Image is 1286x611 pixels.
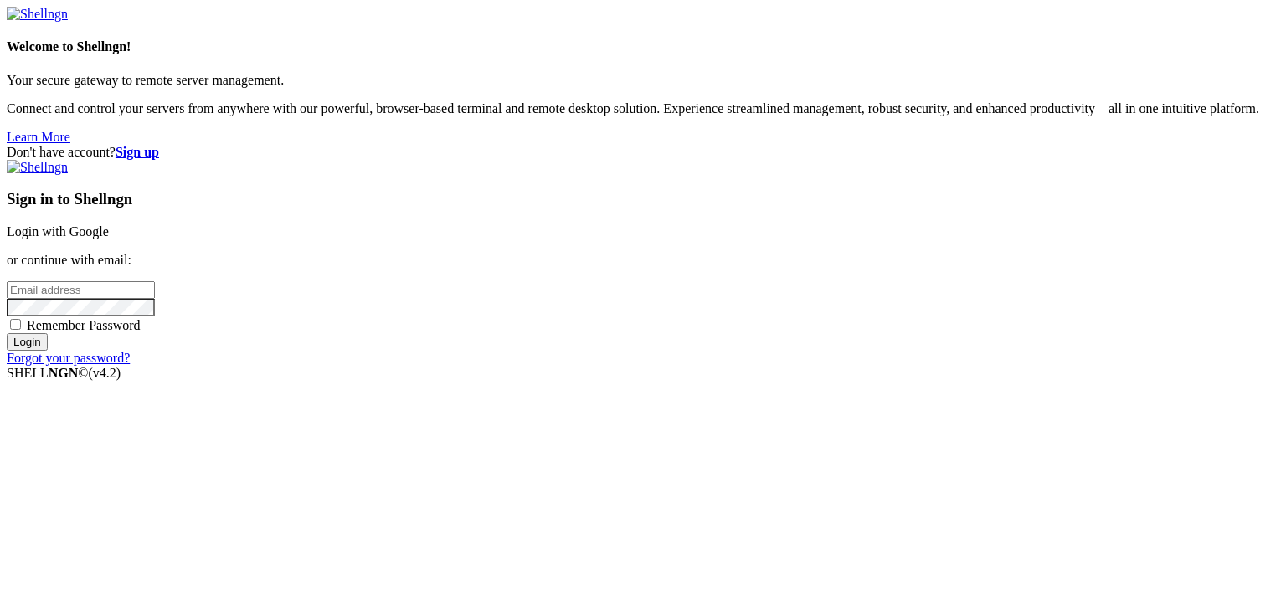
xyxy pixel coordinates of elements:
img: Shellngn [7,7,68,22]
b: NGN [49,366,79,380]
input: Email address [7,281,155,299]
h3: Sign in to Shellngn [7,190,1279,208]
span: 4.2.0 [89,366,121,380]
p: Connect and control your servers from anywhere with our powerful, browser-based terminal and remo... [7,101,1279,116]
input: Remember Password [10,319,21,330]
div: Don't have account? [7,145,1279,160]
p: Your secure gateway to remote server management. [7,73,1279,88]
a: Forgot your password? [7,351,130,365]
img: Shellngn [7,160,68,175]
a: Learn More [7,130,70,144]
a: Sign up [116,145,159,159]
span: SHELL © [7,366,121,380]
input: Login [7,333,48,351]
span: Remember Password [27,318,141,332]
p: or continue with email: [7,253,1279,268]
h4: Welcome to Shellngn! [7,39,1279,54]
a: Login with Google [7,224,109,239]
